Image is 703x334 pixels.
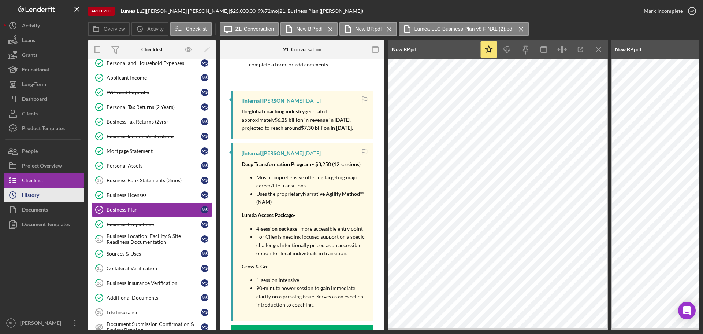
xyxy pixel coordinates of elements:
[4,316,84,330] button: RL[PERSON_NAME]
[97,310,101,315] tspan: 28
[107,309,201,315] div: Life Insurance
[392,47,418,52] div: New BP.pdf
[201,103,208,111] div: M S
[107,251,201,257] div: Sources & Uses
[92,217,212,232] a: Business ProjectionsMS
[97,266,101,271] tspan: 25
[4,18,84,33] a: Activity
[4,158,84,173] button: Project Overview
[201,279,208,287] div: M S
[22,144,38,160] div: People
[107,75,201,81] div: Applicant Income
[92,56,212,70] a: Personal and Household ExpensesMS
[201,235,208,243] div: M S
[201,221,208,228] div: M S
[107,321,201,333] div: Document Submission Confirmation & Review Pending
[242,212,295,218] mark: Luméa Access Package-
[4,217,84,232] button: Document Templates
[256,276,366,284] p: 1-session intensive
[220,22,279,36] button: 21. Conversation
[258,8,265,14] div: 9 %
[301,125,353,131] strong: $7.30 billion in [DATE].
[22,48,37,64] div: Grants
[275,117,350,123] strong: $6.25 billion in revenue in [DATE]
[201,89,208,96] div: M S
[4,173,84,188] a: Checklist
[311,161,361,167] mark: – $3,250 (12 sessions)
[265,8,278,14] div: 72 mo
[146,8,230,14] div: [PERSON_NAME] [PERSON_NAME] |
[97,280,102,285] tspan: 26
[201,309,208,316] div: M S
[636,4,699,18] button: Mark Incomplete
[22,188,39,204] div: History
[92,70,212,85] a: Applicant IncomeMS
[88,7,115,16] div: Archived
[22,121,65,137] div: Product Templates
[22,106,38,123] div: Clients
[22,173,43,190] div: Checklist
[305,98,321,104] time: 2025-08-18 21:14
[256,173,366,190] p: Most comprehensive offering targeting major career/life transitions
[201,191,208,199] div: M S
[141,47,163,52] div: Checklist
[242,263,269,269] strong: Grow & Go-
[256,284,366,309] p: 90-minute power session to gain immediate clarity on a pressing issue. Serves as an excellent int...
[9,321,14,325] text: RL
[107,280,201,286] div: Business Insurance Verification
[92,305,212,320] a: 28Life InsuranceMS
[107,60,201,66] div: Personal and Household Expenses
[201,133,208,140] div: M S
[4,188,84,202] button: History
[278,8,363,14] div: | 21. Business Plan ([PERSON_NAME])
[22,202,48,219] div: Documents
[107,265,201,271] div: Collateral Verification
[644,4,683,18] div: Mark Incomplete
[92,158,212,173] a: Personal AssetsMS
[283,47,321,52] div: 21. Conversation
[22,62,49,79] div: Educational
[201,265,208,272] div: M S
[414,26,514,32] label: Luméa LLC Business Plan v8 FINAL (2).pdf
[256,190,366,206] p: Uses the proprietary
[201,59,208,67] div: M S
[4,33,84,48] button: Loans
[22,18,40,35] div: Activity
[230,8,258,14] div: $25,000.00
[107,89,201,95] div: W2's and Paystubs
[104,26,125,32] label: Overview
[107,119,201,125] div: Business Tax Returns (2yrs)
[107,163,201,169] div: Personal Assets
[92,276,212,290] a: 26Business Insurance VerificationMS
[22,217,70,234] div: Document Templates
[4,48,84,62] button: Grants
[92,246,212,261] a: Sources & UsesMS
[4,92,84,106] button: Dashboard
[97,178,102,183] tspan: 19
[242,98,304,104] div: [Internal] [PERSON_NAME]
[678,302,696,319] div: Open Intercom Messenger
[107,133,201,139] div: Business Income Verifications
[256,225,366,233] p: - more accessible entry point
[18,316,66,332] div: [PERSON_NAME]
[355,26,382,32] label: New BP.pdf
[201,250,208,257] div: M S
[107,221,201,227] div: Business Projections
[201,147,208,155] div: M S
[120,8,146,14] div: |
[242,150,304,156] div: [Internal] [PERSON_NAME]
[92,85,212,100] a: W2's and PaystubsMS
[4,144,84,158] button: People
[339,22,397,36] button: New BP.pdf
[92,290,212,305] a: Additional DocumentsMS
[92,129,212,144] a: Business Income VerificationsMS
[170,22,212,36] button: Checklist
[22,92,47,108] div: Dashboard
[201,74,208,81] div: M S
[92,173,212,188] a: 19Business Bank Statements (3mos)MS
[147,26,163,32] label: Activity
